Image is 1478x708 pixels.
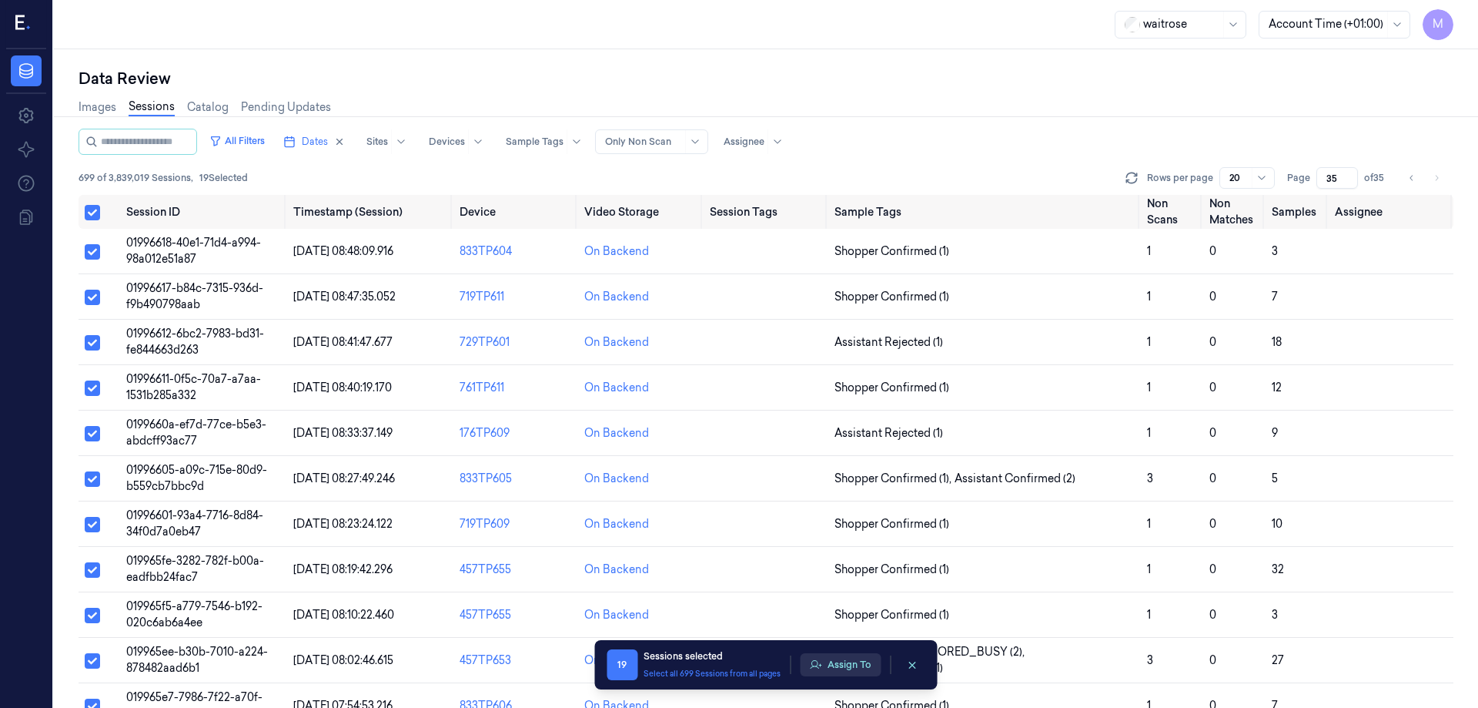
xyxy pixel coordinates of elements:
[1423,9,1453,40] button: M
[584,380,649,396] div: On Backend
[85,244,100,260] button: Select row
[834,243,949,260] span: Shopper Confirmed (1)
[199,171,248,185] span: 19 Selected
[1209,517,1216,531] span: 0
[1147,426,1151,440] span: 1
[1209,562,1216,576] span: 0
[1272,244,1278,258] span: 3
[1364,171,1389,185] span: of 35
[1209,471,1216,485] span: 0
[85,562,100,578] button: Select row
[584,607,649,623] div: On Backend
[277,129,351,154] button: Dates
[126,327,264,357] span: 01996612-6bc2-7983-bd31-fe844663d263
[1147,608,1151,622] span: 1
[1203,195,1266,229] th: Non Matches
[460,289,572,305] div: 719TP611
[460,243,572,260] div: 833TP604
[126,645,268,675] span: 019965ee-b30b-7010-a224-878482aad6b1
[1272,335,1282,349] span: 18
[79,171,193,185] span: 699 of 3,839,019 Sessions ,
[900,653,925,677] button: clearSelection
[834,425,943,441] span: Assistant Rejected (1)
[293,426,393,440] span: [DATE] 08:33:37.149
[834,289,949,305] span: Shopper Confirmed (1)
[1209,653,1216,667] span: 0
[1147,562,1151,576] span: 1
[85,335,100,351] button: Select row
[85,290,100,305] button: Select row
[1209,335,1216,349] span: 0
[1287,171,1310,185] span: Page
[453,195,578,229] th: Device
[126,372,261,402] span: 01996611-0f5c-70a7-a7aa-1531b285a332
[460,380,572,396] div: 761TP611
[120,195,286,229] th: Session ID
[126,508,263,539] span: 01996601-93a4-7716-8d84-34f0d7a0eb47
[187,99,229,116] a: Catalog
[85,653,100,669] button: Select row
[126,599,262,629] span: 019965f5-a779-7546-b192-020c6ab6a4ee
[293,608,394,622] span: [DATE] 08:10:22.460
[129,99,175,116] a: Sessions
[1147,290,1151,304] span: 1
[584,334,649,351] div: On Backend
[293,381,392,394] span: [DATE] 08:40:19.170
[1147,171,1213,185] p: Rows per page
[1272,290,1278,304] span: 7
[460,607,572,623] div: 457TP655
[302,135,328,149] span: Dates
[1209,244,1216,258] span: 0
[834,380,949,396] span: Shopper Confirmed (1)
[704,195,828,229] th: Session Tags
[1141,195,1203,229] th: Non Scans
[1272,517,1282,531] span: 10
[644,649,781,663] div: Sessions selected
[293,517,393,531] span: [DATE] 08:23:24.122
[1209,381,1216,394] span: 0
[584,471,649,487] div: On Backend
[85,205,100,220] button: Select all
[126,236,261,266] span: 01996618-40e1-71d4-a994-98a012e51a87
[1209,608,1216,622] span: 0
[834,334,943,351] span: Assistant Rejected (1)
[460,516,572,532] div: 719TP609
[79,68,1453,89] div: Data Review
[85,517,100,532] button: Select row
[584,653,649,669] div: On Backend
[578,195,703,229] th: Video Storage
[1401,167,1447,189] nav: pagination
[584,243,649,260] div: On Backend
[1147,653,1153,667] span: 3
[126,463,267,493] span: 01996605-a09c-715e-80d9-b559cb7bbc9d
[203,129,271,153] button: All Filters
[834,607,949,623] span: Shopper Confirmed (1)
[460,562,572,578] div: 457TP655
[584,516,649,532] div: On Backend
[460,471,572,487] div: 833TP605
[1147,381,1151,394] span: 1
[79,99,116,116] a: Images
[1272,471,1278,485] span: 5
[293,653,393,667] span: [DATE] 08:02:46.615
[584,562,649,578] div: On Backend
[1209,290,1216,304] span: 0
[834,516,949,532] span: Shopper Confirmed (1)
[126,418,266,448] span: 0199660a-ef7d-77ce-b5e3-abdcff93ac77
[1209,426,1216,440] span: 0
[584,425,649,441] div: On Backend
[607,649,637,680] span: 19
[85,381,100,396] button: Select row
[955,471,1075,487] span: Assistant Confirmed (2)
[460,425,572,441] div: 176TP609
[460,653,572,669] div: 457TP653
[1401,167,1423,189] button: Go to previous page
[293,244,393,258] span: [DATE] 08:48:09.916
[1147,244,1151,258] span: 1
[1266,195,1328,229] th: Samples
[828,195,1141,229] th: Sample Tags
[800,653,881,676] button: Assign To
[834,471,955,487] span: Shopper Confirmed (1) ,
[1272,381,1282,394] span: 12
